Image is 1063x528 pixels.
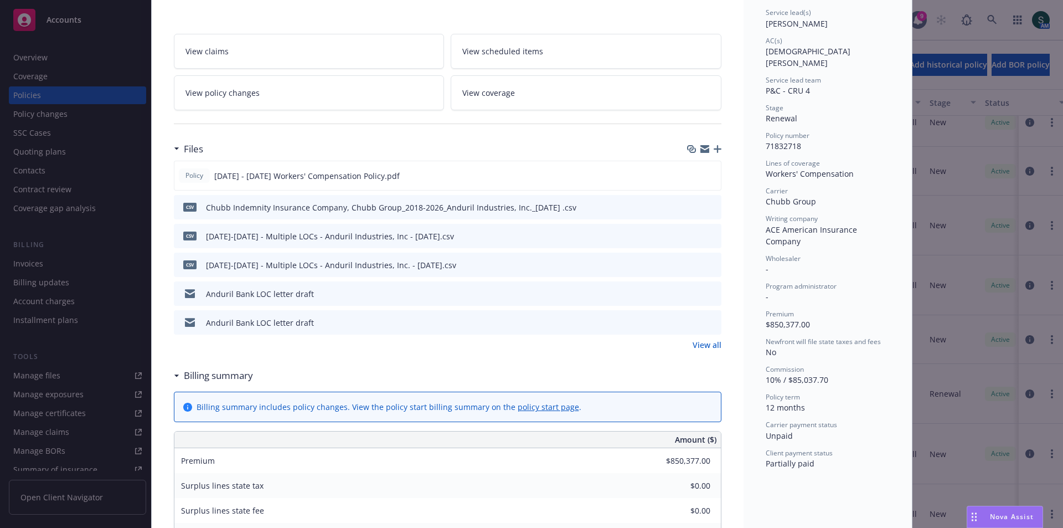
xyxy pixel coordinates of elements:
[645,503,717,519] input: 0.00
[181,505,264,516] span: Surplus lines state fee
[451,34,721,69] a: View scheduled items
[766,141,801,151] span: 71832718
[518,402,579,412] a: policy start page
[707,288,717,300] button: preview file
[183,171,205,181] span: Policy
[689,288,698,300] button: download file
[675,434,716,445] span: Amount ($)
[693,339,721,351] a: View all
[766,458,814,469] span: Partially paid
[707,317,717,329] button: preview file
[462,87,515,99] span: View coverage
[766,46,850,68] span: [DEMOGRAPHIC_DATA][PERSON_NAME]
[181,455,215,466] span: Premium
[766,448,833,458] span: Client payment status
[766,281,837,291] span: Program administrator
[967,506,981,527] div: Drag to move
[689,202,698,213] button: download file
[206,202,576,213] div: Chubb Indemnity Insurance Company, Chubb Group_2018-2026_Anduril Industries, Inc._[DATE] .csv
[185,87,260,99] span: View policy changes
[174,34,445,69] a: View claims
[206,317,314,329] div: Anduril Bank LOC letter draft
[645,478,717,494] input: 0.00
[766,168,854,179] span: Workers' Compensation
[990,512,1034,521] span: Nova Assist
[185,45,229,57] span: View claims
[183,232,197,240] span: csv
[766,309,794,319] span: Premium
[766,365,804,374] span: Commission
[214,170,400,182] span: [DATE] - [DATE] Workers' Compensation Policy.pdf
[766,224,859,247] span: ACE American Insurance Company
[206,259,456,271] div: [DATE]-[DATE] - Multiple LOCs - Anduril Industries, Inc. - [DATE].csv
[707,202,717,213] button: preview file
[766,18,828,29] span: [PERSON_NAME]
[766,254,801,263] span: Wholesaler
[766,337,881,346] span: Newfront will file state taxes and fees
[184,142,203,156] h3: Files
[766,36,782,45] span: AC(s)
[645,453,717,469] input: 0.00
[689,317,698,329] button: download file
[706,170,716,182] button: preview file
[766,186,788,196] span: Carrier
[197,401,581,413] div: Billing summary includes policy changes. View the policy start billing summary on the .
[766,158,820,168] span: Lines of coverage
[766,420,837,429] span: Carrier payment status
[451,75,721,110] a: View coverage
[766,131,809,140] span: Policy number
[206,288,314,300] div: Anduril Bank LOC letter draft
[689,259,698,271] button: download file
[766,75,821,85] span: Service lead team
[766,196,816,207] span: Chubb Group
[967,506,1043,528] button: Nova Assist
[707,259,717,271] button: preview file
[184,368,253,383] h3: Billing summary
[181,480,264,491] span: Surplus lines state tax
[174,368,253,383] div: Billing summary
[766,264,768,274] span: -
[766,8,811,17] span: Service lead(s)
[174,75,445,110] a: View policy changes
[766,402,805,413] span: 12 months
[766,375,828,385] span: 10% / $85,037.70
[766,85,810,96] span: P&C - CRU 4
[206,230,454,242] div: [DATE]-[DATE] - Multiple LOCs - Anduril Industries, Inc - [DATE].csv
[766,347,776,357] span: No
[707,230,717,242] button: preview file
[462,45,543,57] span: View scheduled items
[689,170,698,182] button: download file
[766,430,793,441] span: Unpaid
[689,230,698,242] button: download file
[183,260,197,269] span: csv
[766,214,818,223] span: Writing company
[174,142,203,156] div: Files
[766,291,768,302] span: -
[766,319,810,330] span: $850,377.00
[766,103,783,112] span: Stage
[766,392,800,402] span: Policy term
[183,203,197,211] span: csv
[766,113,797,124] span: Renewal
